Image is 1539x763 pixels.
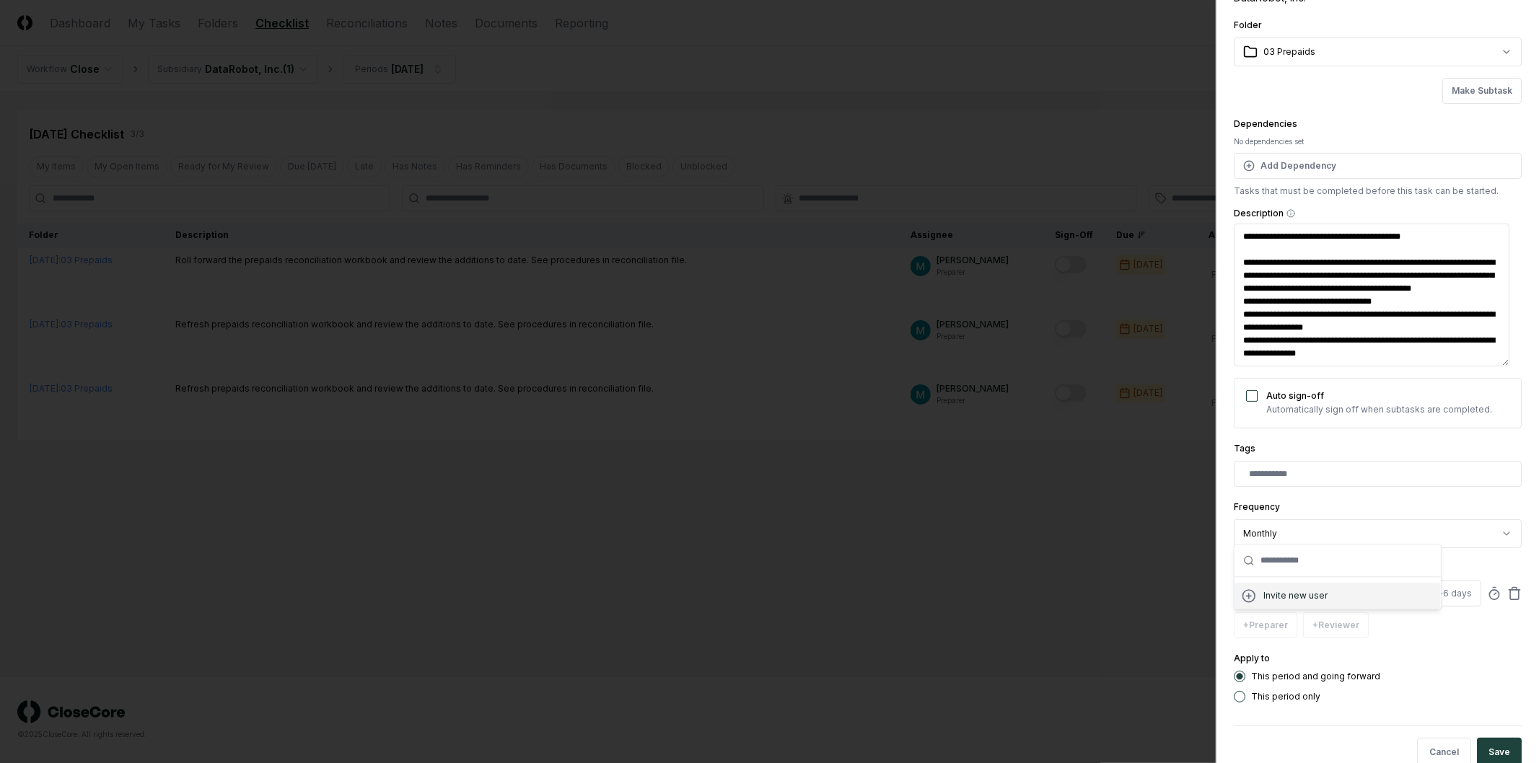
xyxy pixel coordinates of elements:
p: Tasks that must be completed before this task can be started. [1234,185,1522,198]
label: Apply to [1234,653,1270,663]
label: This period only [1251,692,1320,701]
label: Folder [1234,19,1262,30]
label: Auto sign-off [1266,390,1324,401]
div: No dependencies set [1234,136,1522,147]
label: Tags [1234,443,1255,454]
label: Dependencies [1234,118,1297,129]
div: Suggestions [1235,577,1441,609]
p: Automatically sign off when subtasks are completed. [1266,403,1492,416]
label: Frequency [1234,501,1280,512]
button: Description [1286,209,1295,218]
button: +6 days [1411,581,1481,607]
label: Description [1234,209,1522,218]
a: Invite new user [1240,587,1435,604]
label: This period and going forward [1251,672,1380,681]
button: Add Dependency [1234,153,1522,179]
button: Make Subtask [1442,78,1522,104]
